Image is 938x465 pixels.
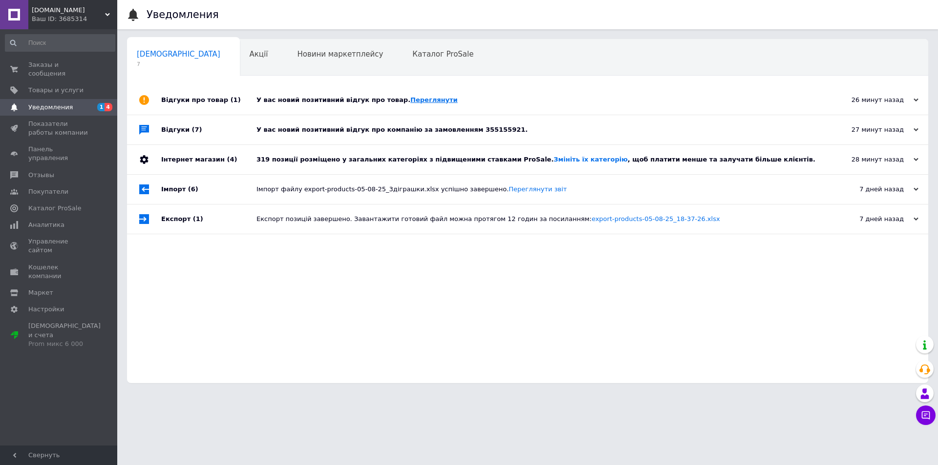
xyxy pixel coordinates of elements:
span: Уведомления [28,103,73,112]
span: Маркет [28,288,53,297]
h1: Уведомления [147,9,219,20]
span: Настройки [28,305,64,314]
span: (4) [227,156,237,163]
div: 26 минут назад [821,96,918,104]
div: Відгуки про товар [161,85,256,115]
span: Панель управления [28,145,90,162]
div: Експорт позицій завершено. Завантажити готовий файл можна протягом 12 годин за посиланням: [256,215,821,223]
div: Імпорт файлу export-products-05-08-25_3діграшки.xlsx успішно завершено. [256,185,821,194]
span: 4 [105,103,112,111]
span: Аналитика [28,221,64,229]
div: Ваш ID: 3685314 [32,15,117,23]
a: Змініть їх категорію [554,156,627,163]
span: Новини маркетплейсу [297,50,383,59]
span: Каталог ProSale [28,204,81,213]
div: Відгуки [161,115,256,144]
div: 28 минут назад [821,155,918,164]
div: Prom микс 6 000 [28,340,101,348]
span: Товары и услуги [28,86,84,95]
span: Заказы и сообщения [28,61,90,78]
div: 319 позиції розміщено у загальних категоріях з підвищеними ставками ProSale. , щоб платити менше ... [256,155,821,164]
span: Акції [250,50,268,59]
div: 7 дней назад [821,185,918,194]
div: Інтернет магазин [161,145,256,174]
a: Переглянути звіт [509,185,567,193]
div: У вас новий позитивний відгук про компанію за замовленням 355155921. [256,125,821,134]
span: (1) [193,215,203,222]
span: Показатели работы компании [28,120,90,137]
div: Імпорт [161,175,256,204]
div: У вас новий позитивний відгук про товар. [256,96,821,104]
span: (6) [188,185,198,193]
span: 7 [137,61,220,68]
div: Експорт [161,204,256,234]
span: (1) [231,96,241,103]
span: Каталог ProSale [412,50,473,59]
button: Чат с покупателем [916,405,936,425]
span: Кошелек компании [28,263,90,281]
span: 1 [97,103,105,111]
a: export-products-05-08-25_18-37-26.xlsx [592,215,720,222]
span: [DEMOGRAPHIC_DATA] [137,50,220,59]
span: [DEMOGRAPHIC_DATA] и счета [28,322,101,348]
span: Покупатели [28,187,68,196]
div: 7 дней назад [821,215,918,223]
div: 27 минут назад [821,125,918,134]
span: Управление сайтом [28,237,90,255]
a: Переглянути [410,96,458,103]
input: Поиск [5,34,115,52]
span: Отзывы [28,171,54,180]
span: MilovFactory.com.ua [32,6,105,15]
span: (7) [192,126,202,133]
